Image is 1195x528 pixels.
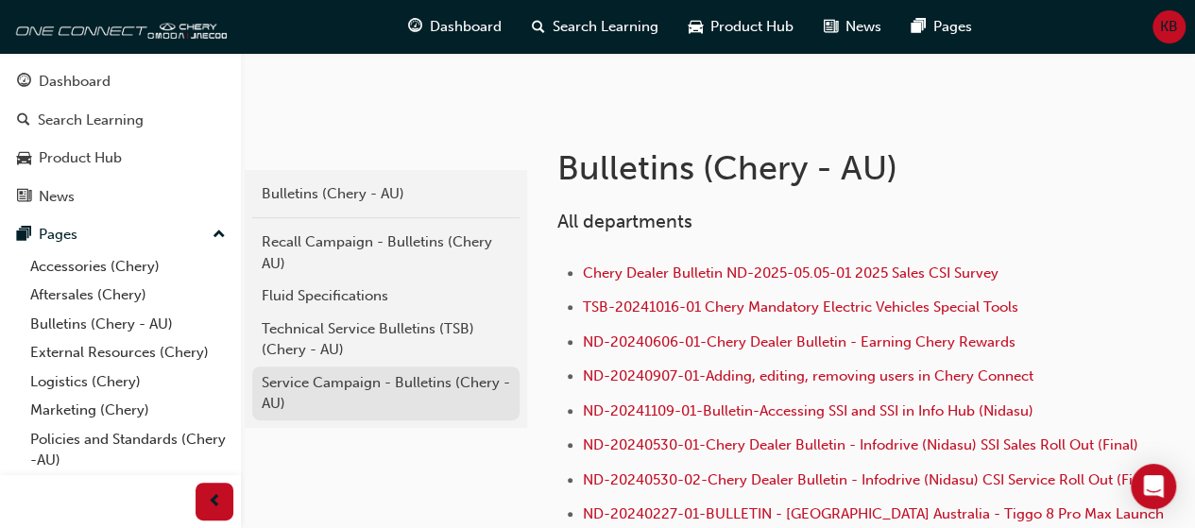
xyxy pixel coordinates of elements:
a: Search Learning [8,103,233,138]
a: ND-20240530-01-Chery Dealer Bulletin - Infodrive (Nidasu) SSI Sales Roll Out (Final) [583,436,1138,453]
a: Accessories (Chery) [23,252,233,281]
span: news-icon [824,15,838,39]
span: news-icon [17,189,31,206]
span: Pages [933,16,972,38]
a: pages-iconPages [896,8,987,46]
div: Bulletins (Chery - AU) [262,183,510,205]
a: News [8,179,233,214]
div: Product Hub [39,147,122,169]
button: DashboardSearch LearningProduct HubNews [8,60,233,217]
span: Dashboard [430,16,502,38]
h1: Bulletins (Chery - AU) [557,147,1051,189]
a: car-iconProduct Hub [674,8,809,46]
a: TSB-20241016-01 Chery Mandatory Electric Vehicles Special Tools [583,298,1018,315]
div: Open Intercom Messenger [1131,464,1176,509]
span: pages-icon [17,227,31,244]
span: search-icon [532,15,545,39]
span: KB [1160,16,1178,38]
span: prev-icon [208,490,222,514]
a: ND-20240606-01-Chery Dealer Bulletin - Earning Chery Rewards [583,333,1016,350]
a: Product Hub [8,141,233,176]
a: Chery Dealer Bulletin ND-2025-05.05-01 2025 Sales CSI Survey [583,264,999,281]
a: Service Campaign - Bulletins (Chery - AU) [252,366,520,420]
button: Pages [8,217,233,252]
div: Dashboard [39,71,111,93]
a: search-iconSearch Learning [517,8,674,46]
span: up-icon [213,223,226,247]
a: ND-20241109-01-Bulletin-Accessing SSI and SSI in Info Hub (Nidasu) [583,402,1033,419]
span: All departments [557,211,692,232]
span: search-icon [17,112,30,129]
a: Aftersales (Chery) [23,281,233,310]
a: Policies and Standards (Chery -AU) [23,425,233,475]
a: news-iconNews [809,8,896,46]
button: KB [1152,10,1186,43]
div: Pages [39,224,77,246]
a: Fluid Specifications [252,280,520,313]
a: Technical Service Bulletins (TSB) (Chery - AU) [252,313,520,366]
span: News [845,16,881,38]
span: guage-icon [408,15,422,39]
a: Recall Campaign - Bulletins (Chery AU) [252,226,520,280]
a: ND-20240907-01-Adding, editing, removing users in Chery Connect [583,367,1033,384]
a: Dashboard [8,64,233,99]
span: Search Learning [553,16,658,38]
a: ND-20240530-02-Chery Dealer Bulletin - Infodrive (Nidasu) CSI Service Roll Out (Final) [583,471,1157,488]
a: Logistics (Chery) [23,367,233,397]
a: Bulletins (Chery - AU) [23,310,233,339]
div: Service Campaign - Bulletins (Chery - AU) [262,372,510,415]
div: Fluid Specifications [262,285,510,307]
a: External Resources (Chery) [23,338,233,367]
div: Recall Campaign - Bulletins (Chery AU) [262,231,510,274]
div: Technical Service Bulletins (TSB) (Chery - AU) [262,318,510,361]
div: Search Learning [38,110,144,131]
a: Bulletins (Chery - AU) [252,178,520,211]
span: pages-icon [912,15,926,39]
span: guage-icon [17,74,31,91]
img: oneconnect [9,8,227,45]
span: Product Hub [710,16,794,38]
a: Marketing (Chery) [23,396,233,425]
div: News [39,186,75,208]
span: car-icon [689,15,703,39]
a: guage-iconDashboard [393,8,517,46]
span: car-icon [17,150,31,167]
